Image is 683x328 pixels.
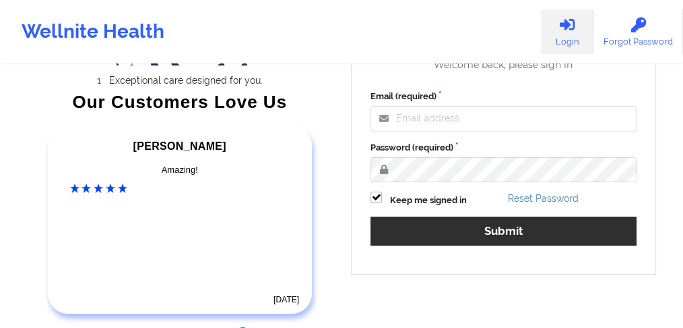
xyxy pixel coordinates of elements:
[370,141,637,155] label: Password (required)
[541,9,593,54] a: Login
[48,75,323,86] li: Exceptional care designed for you.
[593,9,683,54] a: Forgot Password
[70,163,290,177] div: Amazing!
[273,295,299,304] time: [DATE]
[370,90,637,103] label: Email (required)
[37,95,323,109] div: Our Customers Love Us
[361,59,646,71] div: Welcome back, please sign in
[370,106,637,132] input: Email address
[508,193,579,204] a: Reset Password
[370,217,637,246] button: Submit
[390,194,467,207] label: Keep me signed in
[133,140,226,152] span: [PERSON_NAME]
